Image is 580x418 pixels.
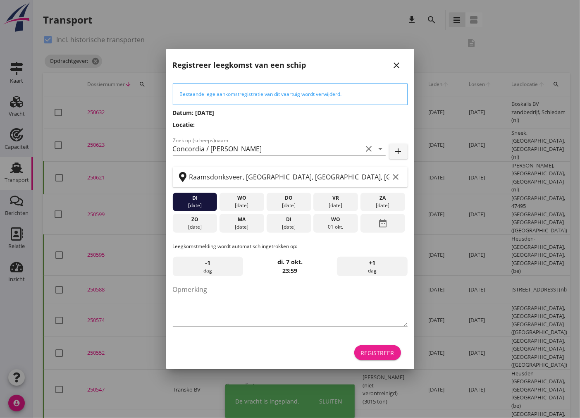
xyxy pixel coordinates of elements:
div: Bestaande lege aankomstregistratie van dit vaartuig wordt verwijderd. [180,91,401,98]
div: [DATE] [268,202,309,209]
h3: Datum: [DATE] [173,108,408,117]
i: clear [391,172,401,182]
div: di [174,194,215,202]
div: wo [222,194,262,202]
i: clear [364,144,374,154]
div: do [268,194,309,202]
div: vr [315,194,356,202]
div: dag [173,257,243,277]
strong: 23:59 [283,267,298,275]
div: zo [174,216,215,223]
div: dag [337,257,407,277]
input: Zoek op terminal of plaats [189,170,389,184]
div: za [363,194,403,202]
div: [DATE] [222,202,262,209]
div: [DATE] [268,223,309,231]
div: wo [315,216,356,223]
span: +1 [369,258,375,268]
div: [DATE] [174,202,215,209]
div: [DATE] [222,223,262,231]
div: [DATE] [174,223,215,231]
div: di [268,216,309,223]
p: Leegkomstmelding wordt automatisch ingetrokken op: [173,243,408,250]
i: add [394,146,403,156]
strong: di. 7 okt. [277,258,303,266]
textarea: Opmerking [173,283,408,326]
button: Registreer [354,345,401,360]
div: Registreer [361,349,394,357]
i: close [392,60,402,70]
h2: Registreer leegkomst van een schip [173,60,306,71]
span: -1 [205,258,210,268]
div: 01 okt. [315,223,356,231]
i: date_range [378,216,388,231]
div: [DATE] [363,202,403,209]
input: Zoek op (scheeps)naam [173,142,363,155]
i: arrow_drop_down [376,144,386,154]
div: [DATE] [315,202,356,209]
h3: Locatie: [173,120,408,129]
div: ma [222,216,262,223]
